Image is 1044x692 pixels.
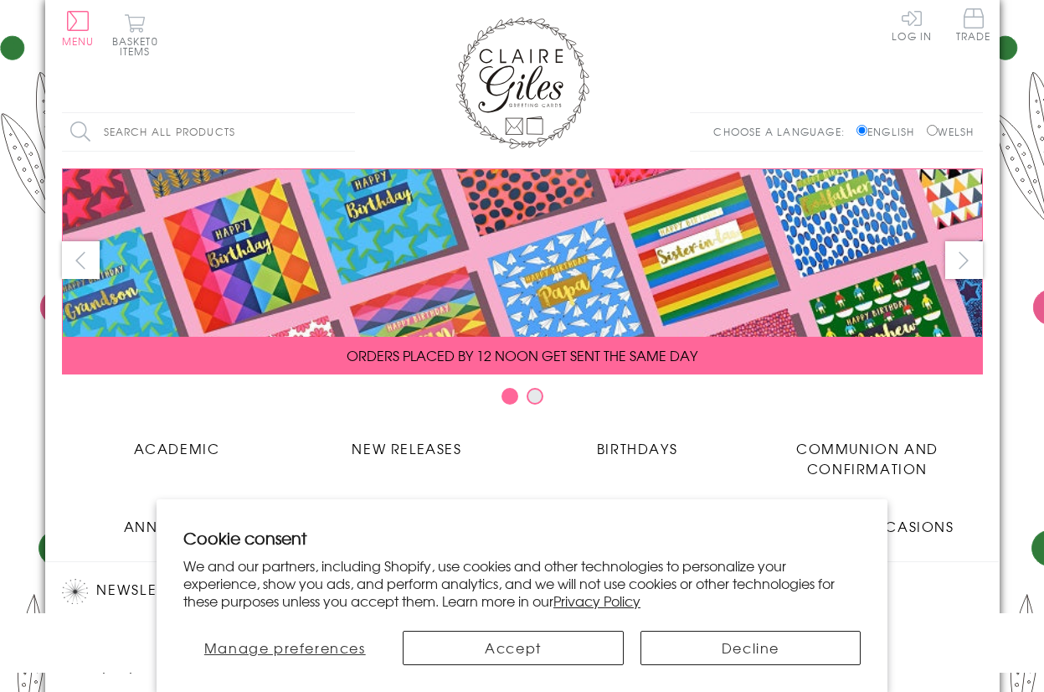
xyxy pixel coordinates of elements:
[62,113,355,151] input: Search all products
[338,113,355,151] input: Search
[796,438,939,478] span: Communion and Confirmation
[62,504,292,536] a: Anniversary
[183,557,861,609] p: We and our partners, including Shopify, use cookies and other technologies to personalize your ex...
[120,34,158,59] span: 0 items
[956,8,991,44] a: Trade
[597,438,677,458] span: Birthdays
[455,17,589,149] img: Claire Giles Greetings Cards
[347,345,697,365] span: ORDERS PLACED BY 12 NOON GET SENT THE SAME DAY
[640,631,861,665] button: Decline
[856,125,867,136] input: English
[62,387,983,413] div: Carousel Pagination
[527,388,543,405] button: Carousel Page 2
[753,426,983,478] a: Communion and Confirmation
[403,631,623,665] button: Accept
[62,426,292,458] a: Academic
[62,11,95,46] button: Menu
[183,526,861,550] h2: Cookie consent
[62,579,347,604] h2: Newsletter
[713,124,853,139] p: Choose a language:
[292,426,522,458] a: New Releases
[927,124,975,139] label: Welsh
[124,516,230,536] span: Anniversary
[553,591,640,611] a: Privacy Policy
[927,125,938,136] input: Welsh
[892,8,932,41] a: Log In
[62,34,95,49] span: Menu
[352,438,461,458] span: New Releases
[112,13,158,56] button: Basket0 items
[501,388,518,405] button: Carousel Page 1 (Current Slide)
[183,631,386,665] button: Manage preferences
[62,241,100,279] button: prev
[134,438,220,458] span: Academic
[956,8,991,41] span: Trade
[945,241,983,279] button: next
[204,638,366,658] span: Manage preferences
[856,124,923,139] label: English
[522,426,753,458] a: Birthdays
